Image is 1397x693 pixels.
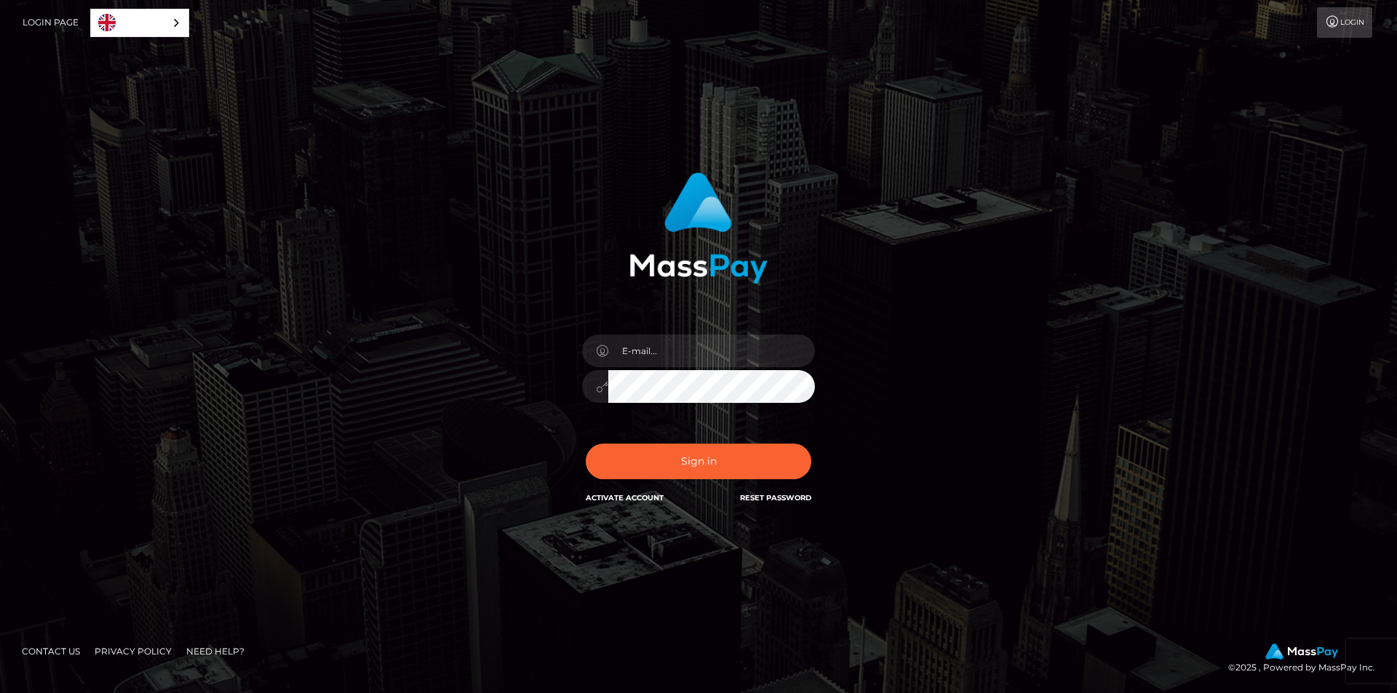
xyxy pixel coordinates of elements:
aside: Language selected: English [90,9,189,37]
a: Login [1317,7,1372,38]
img: MassPay [1265,644,1338,660]
a: Activate Account [586,493,664,502]
img: MassPay Login [629,172,768,284]
button: Sign in [586,444,811,479]
a: Privacy Policy [89,640,178,662]
a: Contact Us [16,640,86,662]
a: Login Page [23,7,79,38]
a: Reset Password [740,493,811,502]
div: Language [90,9,189,37]
div: © 2025 , Powered by MassPay Inc. [1228,644,1386,676]
input: E-mail... [608,335,815,367]
a: Need Help? [180,640,250,662]
a: English [91,9,188,36]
